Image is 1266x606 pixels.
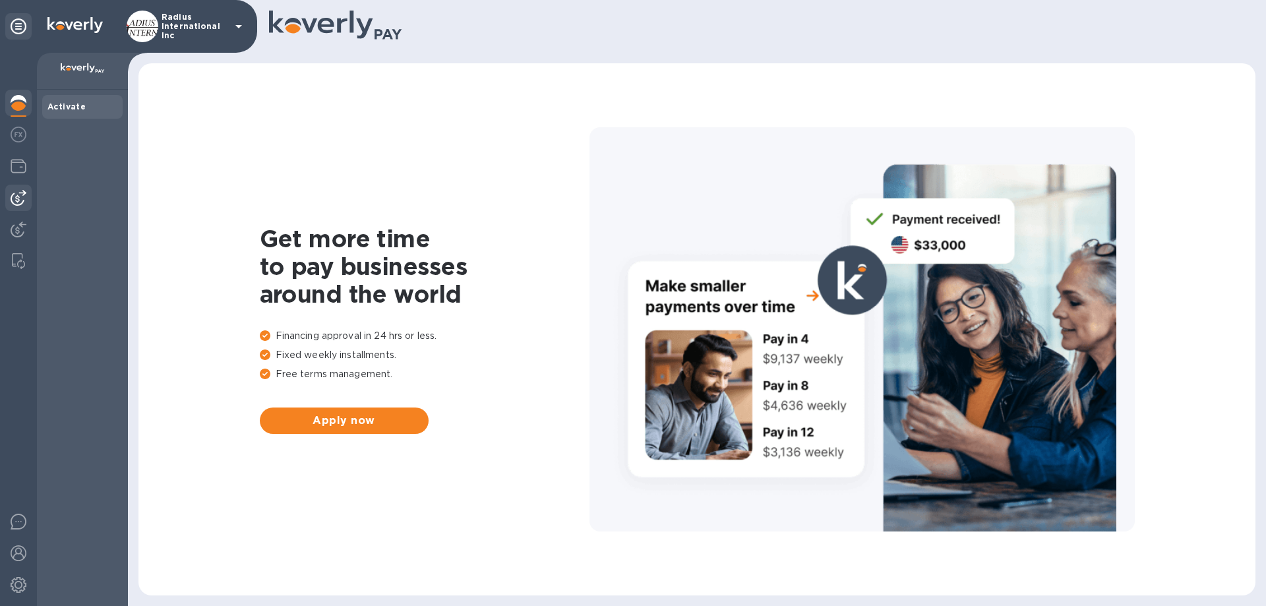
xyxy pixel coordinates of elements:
img: Logo [47,17,103,33]
h1: Get more time to pay businesses around the world [260,225,589,308]
p: Fixed weekly installments. [260,348,589,362]
div: Unpin categories [5,13,32,40]
p: Financing approval in 24 hrs or less. [260,329,589,343]
p: Free terms management. [260,367,589,381]
img: Wallets [11,158,26,174]
button: Apply now [260,408,429,434]
b: Activate [47,102,86,111]
p: Radius International Inc [162,13,227,40]
span: Apply now [270,413,418,429]
img: Foreign exchange [11,127,26,142]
